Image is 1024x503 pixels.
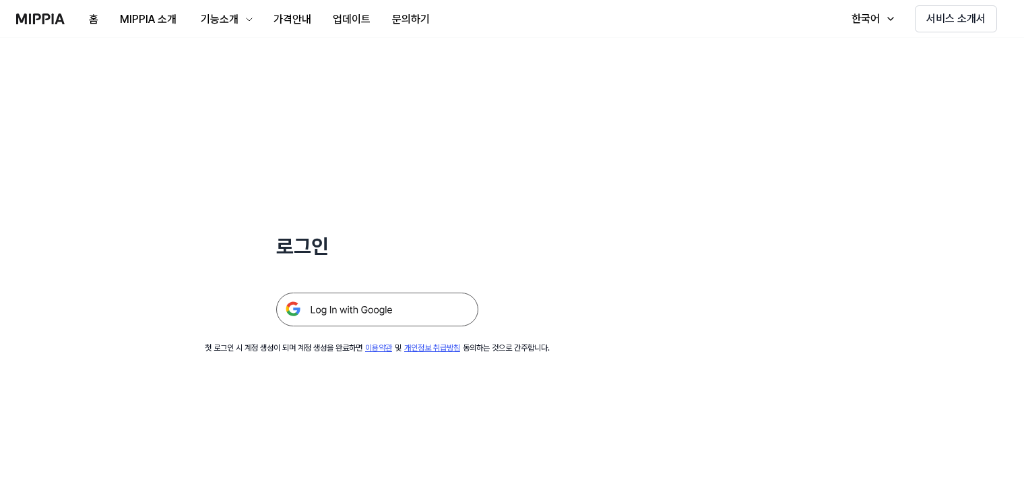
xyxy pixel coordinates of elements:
[915,5,997,32] button: 서비스 소개서
[849,11,883,27] div: 한국어
[16,13,65,24] img: logo
[276,232,478,260] h1: 로그인
[78,6,109,33] button: 홈
[381,6,441,33] button: 문의하기
[276,293,478,326] img: 구글 로그인 버튼
[198,11,241,28] div: 기능소개
[109,6,187,33] button: MIPPIA 소개
[322,6,381,33] button: 업데이트
[187,6,263,33] button: 기능소개
[365,343,392,353] a: 이용약관
[263,6,322,33] button: 가격안내
[838,5,904,32] button: 한국어
[322,1,381,38] a: 업데이트
[404,343,460,353] a: 개인정보 취급방침
[205,343,550,354] div: 첫 로그인 시 계정 생성이 되며 계정 생성을 완료하면 및 동의하는 것으로 간주합니다.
